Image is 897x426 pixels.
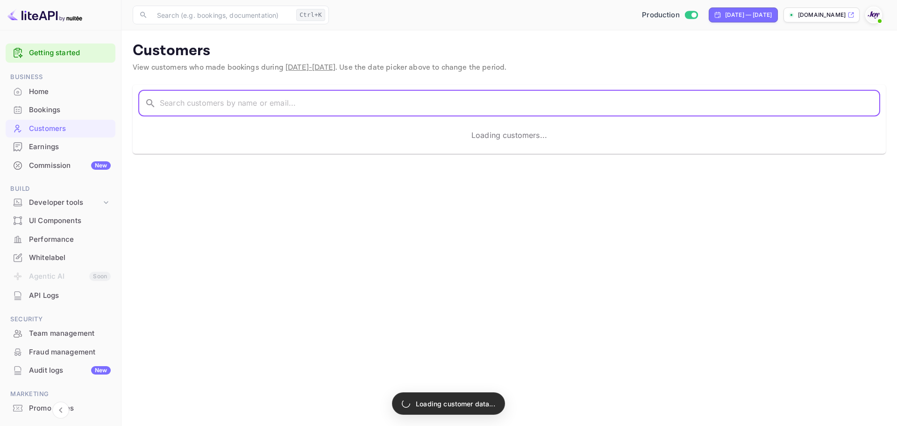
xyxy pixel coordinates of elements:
[6,249,115,266] a: Whitelabel
[29,105,111,116] div: Bookings
[29,216,111,226] div: UI Components
[6,314,115,325] span: Security
[6,101,115,119] div: Bookings
[6,399,115,417] a: Promo codes
[6,120,115,137] a: Customers
[6,231,115,248] a: Performance
[6,43,115,63] div: Getting started
[6,83,115,101] div: Home
[6,343,115,361] div: Fraud management
[52,402,69,419] button: Collapse navigation
[6,212,115,230] div: UI Components
[866,7,881,22] img: With Joy
[6,231,115,249] div: Performance
[6,343,115,361] a: Fraud management
[6,287,115,305] div: API Logs
[6,287,115,304] a: API Logs
[6,83,115,100] a: Home
[133,63,506,72] span: View customers who made bookings during . Use the date picker above to change the period.
[6,101,115,118] a: Bookings
[7,7,82,22] img: LiteAPI logo
[29,290,111,301] div: API Logs
[6,195,115,211] div: Developer tools
[6,184,115,194] span: Build
[6,389,115,399] span: Marketing
[29,253,111,263] div: Whitelabel
[6,120,115,138] div: Customers
[6,138,115,155] a: Earnings
[6,325,115,342] a: Team management
[6,361,115,379] a: Audit logsNew
[151,6,292,24] input: Search (e.g. bookings, documentation)
[29,347,111,358] div: Fraud management
[160,90,880,116] input: Search customers by name or email...
[29,328,111,339] div: Team management
[6,157,115,175] div: CommissionNew
[638,10,701,21] div: Switch to Sandbox mode
[29,234,111,245] div: Performance
[29,403,111,414] div: Promo codes
[29,87,111,97] div: Home
[296,9,325,21] div: Ctrl+K
[6,249,115,267] div: Whitelabel
[798,11,846,19] p: [DOMAIN_NAME]
[642,10,680,21] span: Production
[29,160,111,171] div: Commission
[29,48,111,58] a: Getting started
[471,130,547,141] p: Loading customers...
[91,366,111,375] div: New
[6,157,115,174] a: CommissionNew
[29,123,111,134] div: Customers
[29,365,111,376] div: Audit logs
[29,197,101,208] div: Developer tools
[6,399,115,418] div: Promo codes
[725,11,772,19] div: [DATE] — [DATE]
[91,161,111,170] div: New
[285,63,335,72] span: [DATE] - [DATE]
[29,142,111,152] div: Earnings
[416,399,495,409] p: Loading customer data...
[6,361,115,380] div: Audit logsNew
[6,212,115,229] a: UI Components
[133,42,886,60] p: Customers
[6,138,115,156] div: Earnings
[6,72,115,82] span: Business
